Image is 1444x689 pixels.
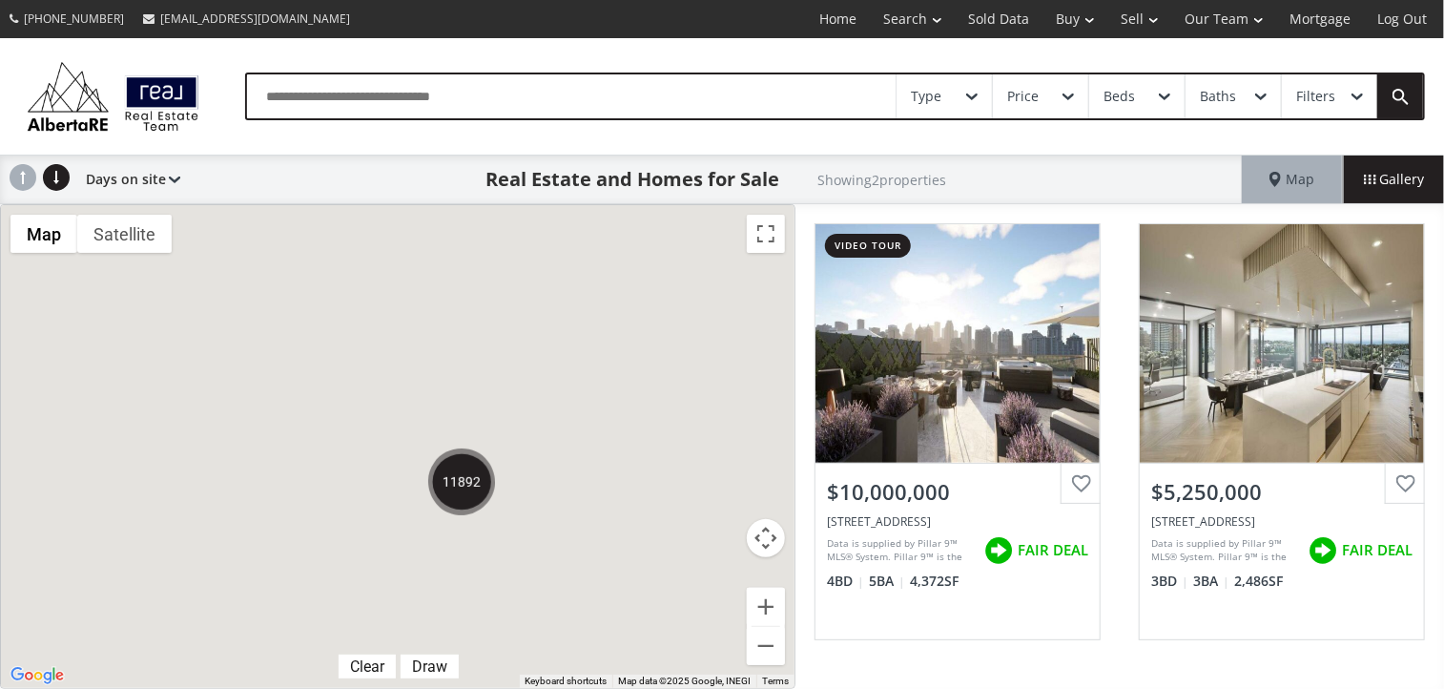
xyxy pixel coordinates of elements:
[77,215,172,253] button: Show satellite imagery
[10,215,77,253] button: Show street map
[795,204,1120,658] a: video tour$10,000,000[STREET_ADDRESS]Data is supplied by Pillar 9™ MLS® System. Pillar 9™ is the ...
[24,10,124,27] span: [PHONE_NUMBER]
[485,166,779,193] h1: Real Estate and Homes for Sale
[1343,156,1444,203] div: Gallery
[911,90,941,103] div: Type
[1200,90,1236,103] div: Baths
[1342,540,1413,560] span: FAIR DEAL
[525,675,607,688] button: Keyboard shortcuts
[6,663,69,688] a: Open this area in Google Maps (opens a new window)
[747,519,785,557] button: Map camera controls
[19,57,207,136] img: Logo
[1296,90,1335,103] div: Filters
[76,156,180,203] div: Days on site
[160,10,350,27] span: [EMAIL_ADDRESS][DOMAIN_NAME]
[1120,204,1444,658] a: $5,250,000[STREET_ADDRESS]Data is supplied by Pillar 9™ MLS® System. Pillar 9™ is the owner of th...
[1104,90,1135,103] div: Beds
[827,572,864,591] span: 4 BD
[401,658,459,676] div: Click to draw.
[827,477,1088,507] div: $10,000,000
[762,676,789,686] a: Terms
[1193,572,1229,591] span: 3 BA
[980,532,1018,570] img: rating icon
[1007,90,1039,103] div: Price
[1151,477,1413,507] div: $5,250,000
[1269,170,1315,189] span: Map
[747,215,785,253] button: Toggle fullscreen view
[747,588,785,626] button: Zoom in
[869,572,905,591] span: 5 BA
[1018,540,1088,560] span: FAIR DEAL
[1364,170,1424,189] span: Gallery
[1304,532,1342,570] img: rating icon
[1242,156,1343,203] div: Map
[345,658,389,676] div: Clear
[618,676,751,686] span: Map data ©2025 Google, INEGI
[1151,513,1413,530] div: 100 10A Street NW #801, Calgary, AB T2N4T3
[339,658,396,676] div: Click to clear.
[1151,536,1299,565] div: Data is supplied by Pillar 9™ MLS® System. Pillar 9™ is the owner of the copyright in its MLS® Sy...
[1151,572,1188,591] span: 3 BD
[747,627,785,665] button: Zoom out
[827,513,1088,530] div: 100 10A Street NW #805, Calgary, AB T2N4T3
[407,658,452,676] div: Draw
[428,449,495,515] div: 11892
[827,536,975,565] div: Data is supplied by Pillar 9™ MLS® System. Pillar 9™ is the owner of the copyright in its MLS® Sy...
[817,173,946,187] h2: Showing 2 properties
[134,1,360,36] a: [EMAIL_ADDRESS][DOMAIN_NAME]
[1234,572,1283,591] span: 2,486 SF
[6,663,69,688] img: Google
[910,572,959,591] span: 4,372 SF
